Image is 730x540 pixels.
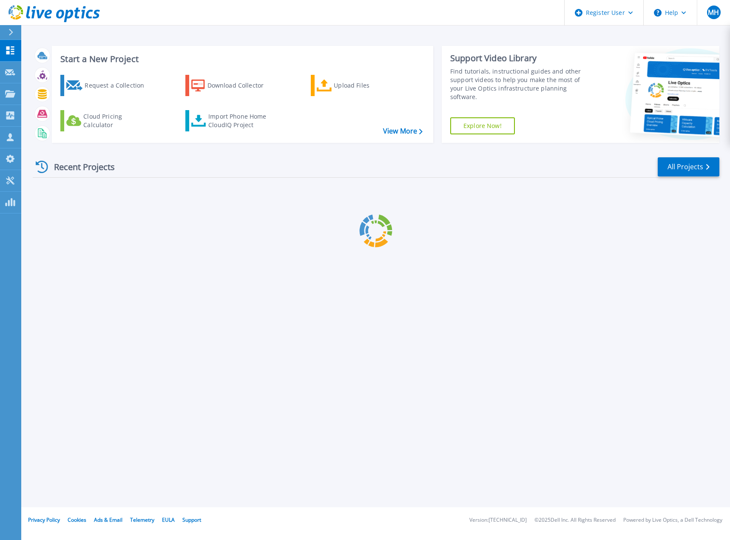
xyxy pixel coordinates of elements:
[208,112,275,129] div: Import Phone Home CloudIQ Project
[311,75,406,96] a: Upload Files
[60,54,422,64] h3: Start a New Project
[207,77,276,94] div: Download Collector
[658,157,719,176] a: All Projects
[33,156,126,177] div: Recent Projects
[623,517,722,523] li: Powered by Live Optics, a Dell Technology
[162,516,175,523] a: EULA
[450,117,515,134] a: Explore Now!
[60,75,155,96] a: Request a Collection
[83,112,151,129] div: Cloud Pricing Calculator
[534,517,616,523] li: © 2025 Dell Inc. All Rights Reserved
[383,127,423,135] a: View More
[68,516,86,523] a: Cookies
[182,516,201,523] a: Support
[94,516,122,523] a: Ads & Email
[185,75,280,96] a: Download Collector
[469,517,527,523] li: Version: [TECHNICAL_ID]
[28,516,60,523] a: Privacy Policy
[130,516,154,523] a: Telemetry
[708,9,719,16] span: MH
[450,53,591,64] div: Support Video Library
[60,110,155,131] a: Cloud Pricing Calculator
[85,77,153,94] div: Request a Collection
[334,77,402,94] div: Upload Files
[450,67,591,101] div: Find tutorials, instructional guides and other support videos to help you make the most of your L...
